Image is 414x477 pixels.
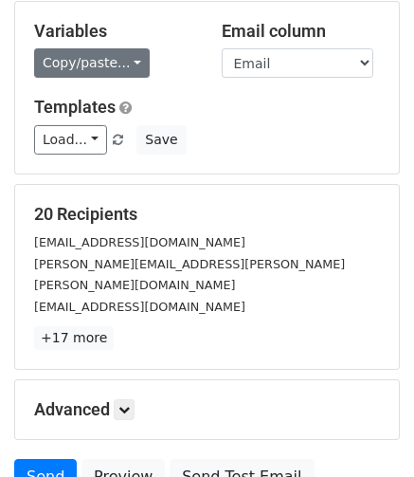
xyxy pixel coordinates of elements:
a: +17 more [34,326,114,350]
small: [EMAIL_ADDRESS][DOMAIN_NAME] [34,300,245,314]
h5: Advanced [34,399,380,420]
h5: 20 Recipients [34,204,380,225]
iframe: Chat Widget [319,386,414,477]
small: [EMAIL_ADDRESS][DOMAIN_NAME] [34,235,245,249]
a: Copy/paste... [34,48,150,78]
h5: Variables [34,21,193,42]
a: Load... [34,125,107,155]
a: Templates [34,97,116,117]
small: [PERSON_NAME][EMAIL_ADDRESS][PERSON_NAME][PERSON_NAME][DOMAIN_NAME] [34,257,345,293]
button: Save [136,125,186,155]
h5: Email column [222,21,381,42]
